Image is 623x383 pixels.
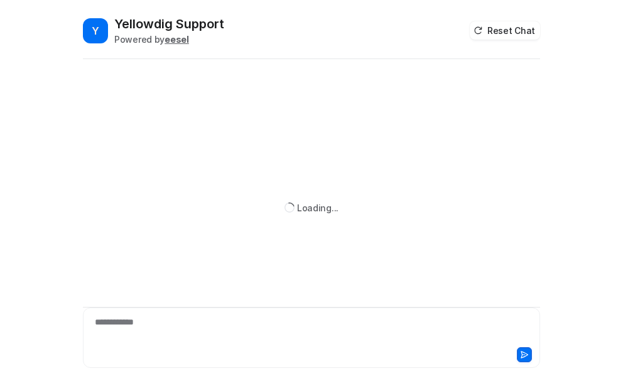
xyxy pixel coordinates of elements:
button: Reset Chat [470,21,540,40]
h2: Yellowdig Support [114,15,224,33]
div: Loading... [297,201,339,214]
b: eesel [165,34,189,45]
div: Powered by [114,33,224,46]
span: Y [83,18,108,43]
